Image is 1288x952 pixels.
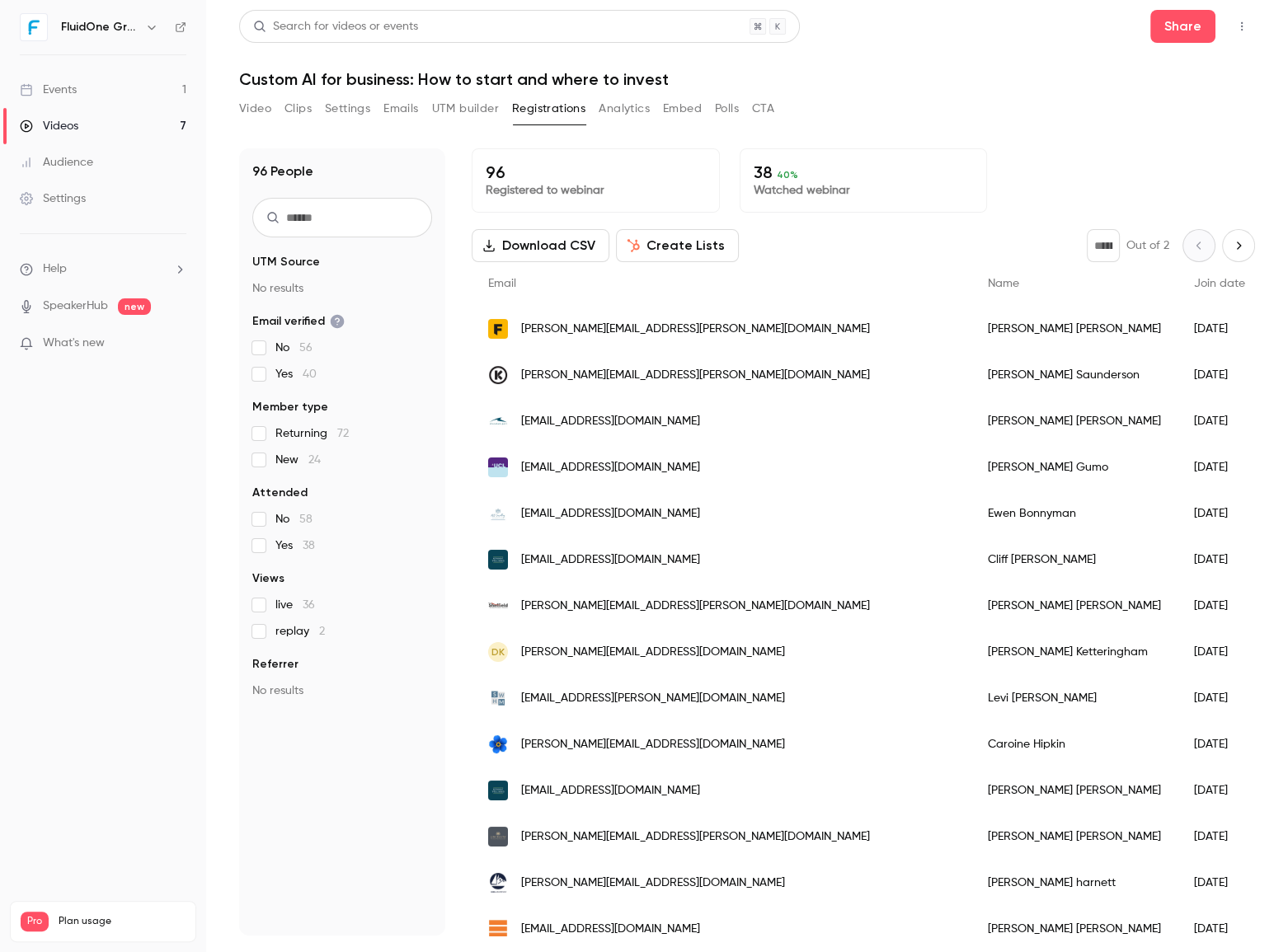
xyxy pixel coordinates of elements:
span: [PERSON_NAME][EMAIL_ADDRESS][PERSON_NAME][DOMAIN_NAME] [521,321,870,338]
span: DK [491,645,505,659]
button: Clips [284,96,312,122]
div: [PERSON_NAME] [PERSON_NAME] [971,306,1178,352]
div: [PERSON_NAME] [PERSON_NAME] [971,906,1178,952]
button: Download CSV [472,229,609,262]
button: UTM builder [432,96,499,122]
span: Attended [252,485,308,501]
button: Create Lists [616,229,739,262]
span: [EMAIL_ADDRESS][DOMAIN_NAME] [521,921,700,938]
div: [DATE] [1178,675,1262,721]
button: Share [1150,10,1215,43]
span: 72 [337,428,349,439]
span: No [275,340,313,356]
div: [DATE] [1178,537,1262,583]
span: 24 [308,454,321,466]
span: [EMAIL_ADDRESS][DOMAIN_NAME] [521,459,700,476]
span: replay [275,623,325,640]
span: [EMAIL_ADDRESS][DOMAIN_NAME] [521,782,700,800]
span: 40 [303,368,317,380]
img: lincrusta.com [488,827,508,846]
span: Returning [275,425,349,442]
div: Caroine Hipkin [971,721,1178,767]
div: [DATE] [1178,860,1262,906]
span: 56 [299,342,313,354]
h6: FluidOne Group [61,19,139,35]
span: [EMAIL_ADDRESS][PERSON_NAME][DOMAIN_NAME] [521,690,785,707]
span: 58 [299,514,313,525]
div: [DATE] [1178,906,1262,952]
button: Embed [663,96,702,122]
div: [PERSON_NAME] Ketteringham [971,629,1178,675]
span: [PERSON_NAME][EMAIL_ADDRESS][DOMAIN_NAME] [521,736,785,753]
span: Name [988,278,1019,289]
img: fortus.co.uk [488,319,508,339]
div: [PERSON_NAME] Saunderson [971,352,1178,398]
span: Email [488,278,516,289]
span: [PERSON_NAME][EMAIL_ADDRESS][PERSON_NAME][DOMAIN_NAME] [521,598,870,615]
span: Email verified [252,313,345,330]
span: [EMAIL_ADDRESS][DOMAIN_NAME] [521,413,700,430]
img: shoreham-port.co.uk [488,411,508,431]
span: new [118,298,151,315]
span: 2 [319,626,325,637]
div: [PERSON_NAME] harnett [971,860,1178,906]
button: Emails [383,96,418,122]
img: FluidOne Group [21,14,47,40]
div: [PERSON_NAME] [PERSON_NAME] [971,767,1178,814]
div: [DATE] [1178,306,1262,352]
p: Watched webinar [754,182,974,199]
img: retirementvillages.co.uk [488,550,508,570]
button: Next page [1222,229,1255,262]
span: Referrer [252,656,298,673]
div: [DATE] [1178,490,1262,537]
button: CTA [752,96,774,122]
span: live [275,597,315,613]
span: UTM Source [252,254,320,270]
div: Search for videos or events [253,18,418,35]
div: [DATE] [1178,444,1262,490]
span: Plan usage [59,915,186,928]
p: 38 [754,162,974,182]
h1: Custom AI for business: How to start and where to invest [239,69,1255,89]
p: Out of 2 [1126,237,1169,254]
div: Settings [20,190,86,207]
span: Yes [275,366,317,382]
div: Audience [20,154,93,171]
div: [PERSON_NAME] Gumo [971,444,1178,490]
span: [PERSON_NAME][EMAIL_ADDRESS][PERSON_NAME][DOMAIN_NAME] [521,828,870,846]
span: No [275,511,313,528]
button: Settings [325,96,370,122]
div: [PERSON_NAME] [PERSON_NAME] [971,814,1178,860]
img: alzheimers.org.uk [488,734,508,754]
span: [PERSON_NAME][EMAIL_ADDRESS][DOMAIN_NAME] [521,875,785,892]
span: Yes [275,537,315,554]
span: [PERSON_NAME][EMAIL_ADDRESS][PERSON_NAME][DOMAIN_NAME] [521,367,870,384]
span: [EMAIL_ADDRESS][DOMAIN_NAME] [521,551,700,569]
p: 96 [486,162,706,182]
iframe: Noticeable Trigger [167,336,186,351]
div: [DATE] [1178,767,1262,814]
p: Registered to webinar [486,182,706,199]
div: [DATE] [1178,721,1262,767]
span: Help [43,260,67,278]
img: mjvconsulting.co.uk [488,504,508,523]
span: 38 [303,540,315,551]
span: [PERSON_NAME][EMAIL_ADDRESS][DOMAIN_NAME] [521,644,785,661]
button: Top Bar Actions [1229,13,1255,40]
img: racecottam.com [488,919,508,939]
span: 40 % [777,169,798,181]
div: [PERSON_NAME] [PERSON_NAME] [971,583,1178,629]
section: facet-groups [252,254,432,699]
div: Videos [20,118,78,134]
img: retirementvillages.co.uk [488,781,508,800]
span: Views [252,570,284,587]
p: No results [252,682,432,699]
button: Analytics [599,96,650,122]
div: [DATE] [1178,814,1262,860]
div: [DATE] [1178,398,1262,444]
button: Registrations [512,96,585,122]
a: SpeakerHub [43,298,108,315]
div: Events [20,82,77,98]
p: No results [252,280,432,297]
img: swhm.co.uk [488,688,508,708]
